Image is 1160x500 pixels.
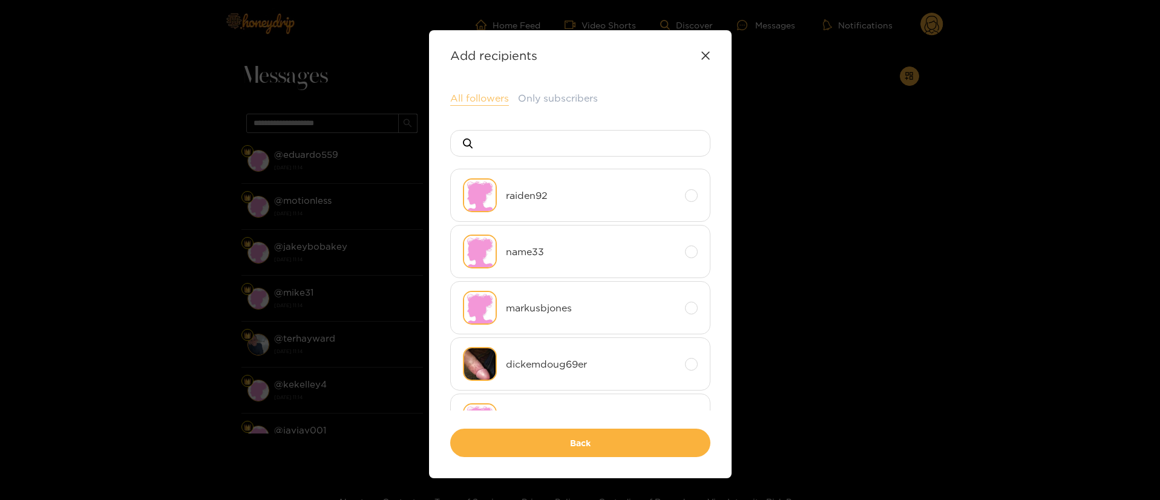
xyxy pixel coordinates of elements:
button: All followers [450,91,509,106]
strong: Add recipients [450,48,537,62]
img: no-avatar.png [463,291,497,325]
span: dickemdoug69er [506,357,676,371]
button: Only subscribers [518,91,598,105]
span: raiden92 [506,189,676,203]
img: no-avatar.png [463,403,497,437]
span: name33 [506,245,676,259]
img: no-avatar.png [463,235,497,268]
span: markusbjones [506,301,676,315]
img: h8rst-screenshot_20250801_060830_chrome.jpg [463,347,497,381]
img: no-avatar.png [463,178,497,212]
button: Back [450,429,710,457]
